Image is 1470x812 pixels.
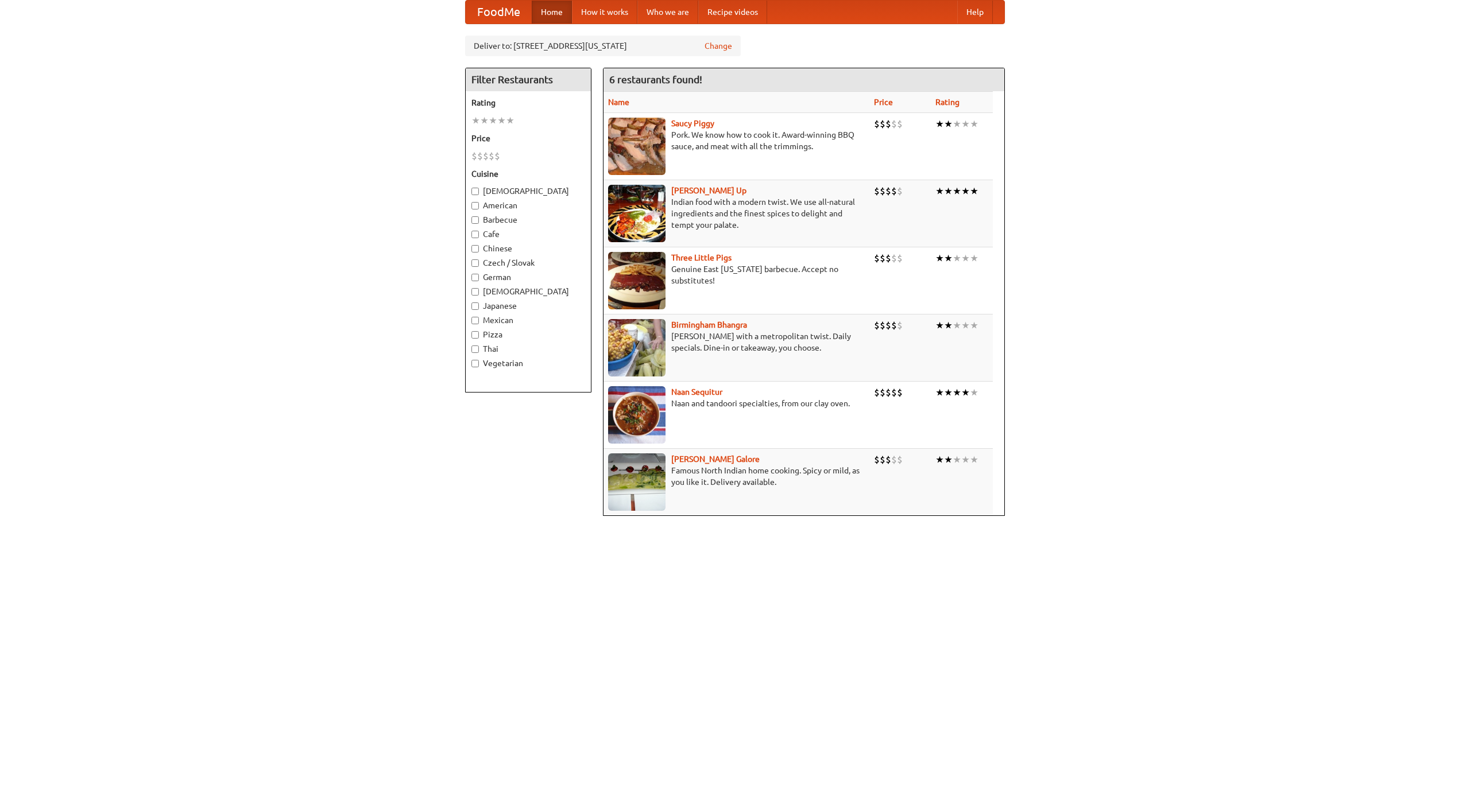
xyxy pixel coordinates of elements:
[885,386,891,399] li: $
[935,252,944,265] li: ★
[953,185,961,197] li: ★
[608,196,865,231] p: Indian food with a modern twist. We use all-natural ingredients and the finest spices to delight ...
[874,118,880,130] li: $
[897,118,903,130] li: $
[506,114,514,127] li: ★
[880,386,885,399] li: $
[897,319,903,332] li: $
[874,319,880,332] li: $
[671,186,746,195] a: [PERSON_NAME] Up
[477,150,483,162] li: $
[961,118,970,130] li: ★
[471,317,479,324] input: Mexican
[609,74,702,85] ng-pluralize: 6 restaurants found!
[471,343,585,355] label: Thai
[897,453,903,466] li: $
[874,386,880,399] li: $
[466,68,591,91] h4: Filter Restaurants
[970,319,978,332] li: ★
[961,319,970,332] li: ★
[608,98,629,107] a: Name
[880,185,885,197] li: $
[885,319,891,332] li: $
[608,398,865,409] p: Naan and tandoori specialties, from our clay oven.
[944,118,953,130] li: ★
[471,185,585,197] label: [DEMOGRAPHIC_DATA]
[608,386,666,444] img: naansequitur.jpg
[471,329,585,340] label: Pizza
[471,271,585,283] label: German
[608,453,666,511] img: currygalore.jpg
[880,453,885,466] li: $
[957,1,993,24] a: Help
[891,453,897,466] li: $
[944,386,953,399] li: ★
[944,185,953,197] li: ★
[885,453,891,466] li: $
[471,331,479,339] input: Pizza
[970,118,978,130] li: ★
[471,245,479,252] input: Chinese
[471,97,585,108] h5: Rating
[874,453,880,466] li: $
[471,114,480,127] li: ★
[608,252,666,309] img: littlepigs.jpg
[608,465,865,488] p: Famous North Indian home cooking. Spicy or mild, as you like it. Delivery available.
[935,319,944,332] li: ★
[532,1,572,24] a: Home
[671,119,714,128] b: Saucy Piggy
[471,200,585,211] label: American
[471,259,479,267] input: Czech / Slovak
[608,263,865,286] p: Genuine East [US_STATE] barbecue. Accept no substitutes!
[935,386,944,399] li: ★
[705,40,732,52] a: Change
[891,118,897,130] li: $
[970,386,978,399] li: ★
[608,118,666,175] img: saucy.jpg
[935,98,960,107] a: Rating
[489,114,497,127] li: ★
[671,320,747,329] a: Birmingham Bhangra
[953,386,961,399] li: ★
[891,252,897,265] li: $
[471,243,585,254] label: Chinese
[471,314,585,326] label: Mexican
[885,252,891,265] li: $
[471,231,479,238] input: Cafe
[471,300,585,312] label: Japanese
[874,185,880,197] li: $
[608,319,666,376] img: bhangra.jpg
[935,453,944,466] li: ★
[572,1,637,24] a: How it works
[480,114,489,127] li: ★
[471,286,585,297] label: [DEMOGRAPHIC_DATA]
[970,453,978,466] li: ★
[961,453,970,466] li: ★
[471,216,479,224] input: Barbecue
[671,253,732,262] a: Three Little Pigs
[970,252,978,265] li: ★
[471,150,477,162] li: $
[471,302,479,310] input: Japanese
[891,185,897,197] li: $
[497,114,506,127] li: ★
[944,453,953,466] li: ★
[483,150,489,162] li: $
[471,188,479,195] input: [DEMOGRAPHIC_DATA]
[698,1,767,24] a: Recipe videos
[471,168,585,180] h5: Cuisine
[608,129,865,152] p: Pork. We know how to cook it. Award-winning BBQ sauce, and meat with all the trimmings.
[608,331,865,353] p: [PERSON_NAME] with a metropolitan twist. Daily specials. Dine-in or takeaway, you choose.
[891,319,897,332] li: $
[885,185,891,197] li: $
[671,454,760,464] b: [PERSON_NAME] Galore
[935,185,944,197] li: ★
[471,358,585,369] label: Vegetarian
[961,386,970,399] li: ★
[935,118,944,130] li: ★
[471,214,585,226] label: Barbecue
[471,274,479,281] input: German
[953,118,961,130] li: ★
